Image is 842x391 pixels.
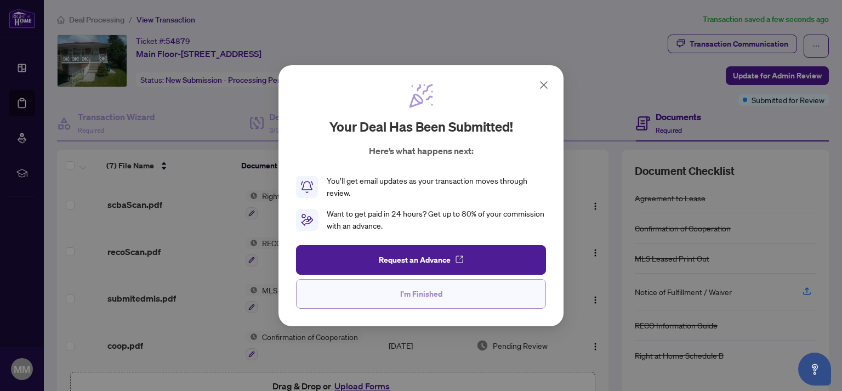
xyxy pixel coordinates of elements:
p: Here’s what happens next: [369,144,474,157]
button: Open asap [798,353,831,386]
button: Request an Advance [296,245,546,274]
span: I'm Finished [400,285,442,302]
div: Want to get paid in 24 hours? Get up to 80% of your commission with an advance. [327,208,546,232]
h2: Your deal has been submitted! [329,118,513,135]
span: Request an Advance [379,251,451,268]
button: I'm Finished [296,279,546,308]
div: You’ll get email updates as your transaction moves through review. [327,175,546,199]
